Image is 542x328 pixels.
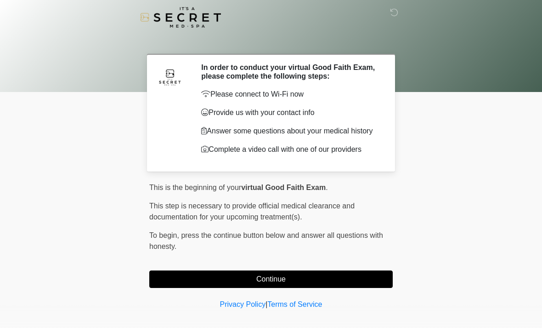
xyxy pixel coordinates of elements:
span: To begin, [149,231,181,239]
h2: In order to conduct your virtual Good Faith Exam, please complete the following steps: [201,63,379,81]
a: | [265,300,267,308]
h1: ‎ ‎ [142,33,400,50]
span: This is the beginning of your [149,184,241,191]
img: It's A Secret Med Spa Logo [140,7,221,28]
img: Agent Avatar [156,63,184,91]
a: Privacy Policy [220,300,266,308]
p: Provide us with your contact info [201,107,379,118]
button: Continue [149,270,393,288]
span: This step is necessary to provide official medical clearance and documentation for your upcoming ... [149,202,355,221]
p: Answer some questions about your medical history [201,126,379,137]
p: Complete a video call with one of our providers [201,144,379,155]
span: press the continue button below and answer all questions with honesty. [149,231,383,250]
a: Terms of Service [267,300,322,308]
span: . [326,184,327,191]
p: Please connect to Wi-Fi now [201,89,379,100]
strong: virtual Good Faith Exam [241,184,326,191]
